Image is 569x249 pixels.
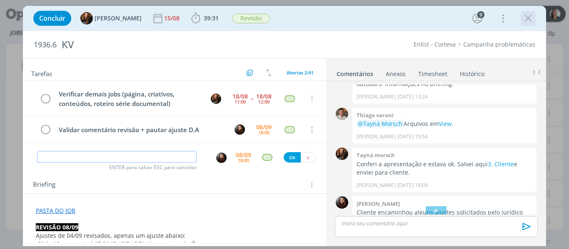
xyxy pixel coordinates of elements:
[284,152,301,163] button: Ok
[33,11,71,26] button: Concluir
[357,111,394,119] b: Thiago varoni
[477,11,484,18] div: 9
[397,182,428,189] span: [DATE] 18:09
[414,40,456,48] a: Enlist - Corteva
[39,15,65,22] span: Concluir
[251,96,253,101] span: --
[80,12,93,25] img: T
[189,12,221,25] button: 39:31
[459,66,485,78] a: Histórico
[357,133,396,141] p: [PERSON_NAME]
[397,93,428,101] span: [DATE] 13:24
[336,196,348,209] img: E
[256,94,272,99] div: 18/08
[232,14,270,23] span: Revisão
[258,99,270,104] div: 12:00
[216,152,227,163] button: E
[256,124,272,130] div: 08/09
[386,70,406,78] div: Anexos
[258,130,270,135] div: 18:00
[357,93,396,101] p: [PERSON_NAME]
[238,158,249,163] div: 18:00
[488,160,514,168] a: 3. Cliente
[23,6,547,246] div: dialog
[211,94,221,104] img: T
[336,108,348,120] img: T
[55,125,227,135] div: Validar comentário revisão + pautar ajuste D.A
[204,14,219,22] span: 39:31
[236,152,251,158] div: 08/09
[336,66,374,78] a: Comentários
[33,180,55,190] span: Briefing
[164,15,181,21] div: 15/08
[36,232,185,239] span: Ajustes de 04/09 revisados, apenas um ajuste abaixo:
[357,182,396,189] p: [PERSON_NAME]
[358,120,402,128] span: @Tayná Morsch
[463,40,535,48] a: Campanha problemáticas
[232,94,248,99] div: 18/08
[357,120,532,128] p: Arquivos em .
[36,207,75,214] a: PASTA DO JOB
[232,13,270,24] button: Revisão
[95,15,142,21] span: [PERSON_NAME]
[397,133,428,141] span: [DATE] 10:54
[357,208,532,225] p: Cliente encaminhou alguns ajustes solicitados pelo jurídico deles, todos registrados no briefing ...
[357,200,400,207] b: [PERSON_NAME]
[235,99,246,104] div: 11:00
[58,35,323,55] div: KV
[109,164,197,171] span: ENTER para salvar ESC para cancelar
[471,12,484,25] button: 9
[31,68,52,78] span: Tarefas
[210,92,222,105] button: T
[266,69,272,76] img: arrow-down-up.svg
[55,89,203,108] div: Verificar demais jobs (página, criativos, conteúdos, roteiro série documental)
[287,69,314,76] span: Abertas 2/41
[357,160,532,177] p: Conferi a apresentação e estava ok. Salvei aqui e enviei para cliente.
[34,40,57,49] span: 1936.6
[216,153,227,163] img: E
[233,123,246,136] button: E
[235,124,245,135] img: E
[439,120,452,128] a: View
[36,223,78,231] strong: REVISÃO 08/09
[418,66,448,78] a: Timesheet
[357,151,395,159] b: Tayná morsch
[36,240,198,248] span: -Slide 10: o correto é "E SIMPLICIDADE", tirar acento do 'É'.
[336,148,348,160] img: T
[80,12,142,25] button: T[PERSON_NAME]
